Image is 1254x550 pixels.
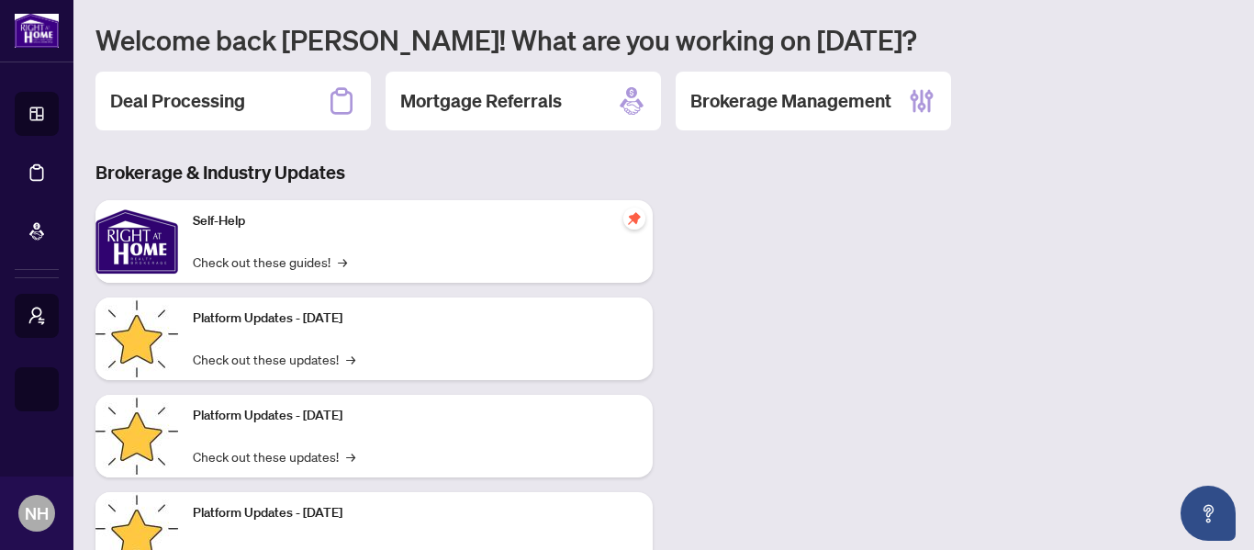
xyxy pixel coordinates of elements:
[193,211,638,231] p: Self-Help
[95,297,178,380] img: Platform Updates - July 21, 2025
[28,307,46,325] span: user-switch
[193,349,355,369] a: Check out these updates!→
[1181,486,1236,541] button: Open asap
[346,446,355,466] span: →
[193,406,638,426] p: Platform Updates - [DATE]
[15,14,59,48] img: logo
[623,208,645,230] span: pushpin
[690,88,891,114] h2: Brokerage Management
[193,446,355,466] a: Check out these updates!→
[400,88,562,114] h2: Mortgage Referrals
[346,349,355,369] span: →
[25,500,49,526] span: NH
[193,252,347,272] a: Check out these guides!→
[338,252,347,272] span: →
[95,200,178,283] img: Self-Help
[110,88,245,114] h2: Deal Processing
[95,22,1232,57] h1: Welcome back [PERSON_NAME]! What are you working on [DATE]?
[95,395,178,477] img: Platform Updates - July 8, 2025
[193,503,638,523] p: Platform Updates - [DATE]
[193,309,638,329] p: Platform Updates - [DATE]
[95,160,653,185] h3: Brokerage & Industry Updates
